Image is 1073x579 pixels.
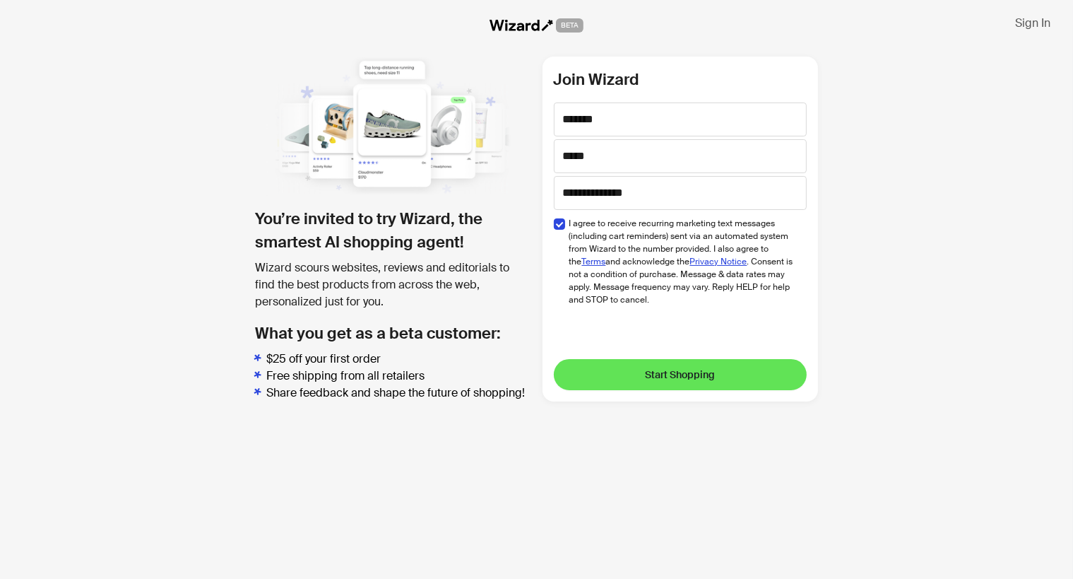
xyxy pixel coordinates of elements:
[1004,11,1062,34] button: Sign In
[554,359,807,390] button: Start Shopping
[267,368,531,385] li: Free shipping from all retailers
[554,68,807,91] h2: Join Wizard
[690,256,747,267] a: Privacy Notice
[645,368,715,381] span: Start Shopping
[256,322,531,345] h2: What you get as a beta customer:
[569,217,796,306] span: I agree to receive recurring marketing text messages (including cart reminders) sent via an autom...
[582,256,606,267] a: Terms
[556,18,583,33] span: BETA
[256,207,531,254] h1: You’re invited to try Wizard, the smartest AI shopping agent!
[267,351,531,368] li: $25 off your first order
[256,259,531,310] div: Wizard scours websites, reviews and editorials to find the best products from across the web, per...
[267,385,531,402] li: Share feedback and shape the future of shopping!
[1015,16,1050,30] span: Sign In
